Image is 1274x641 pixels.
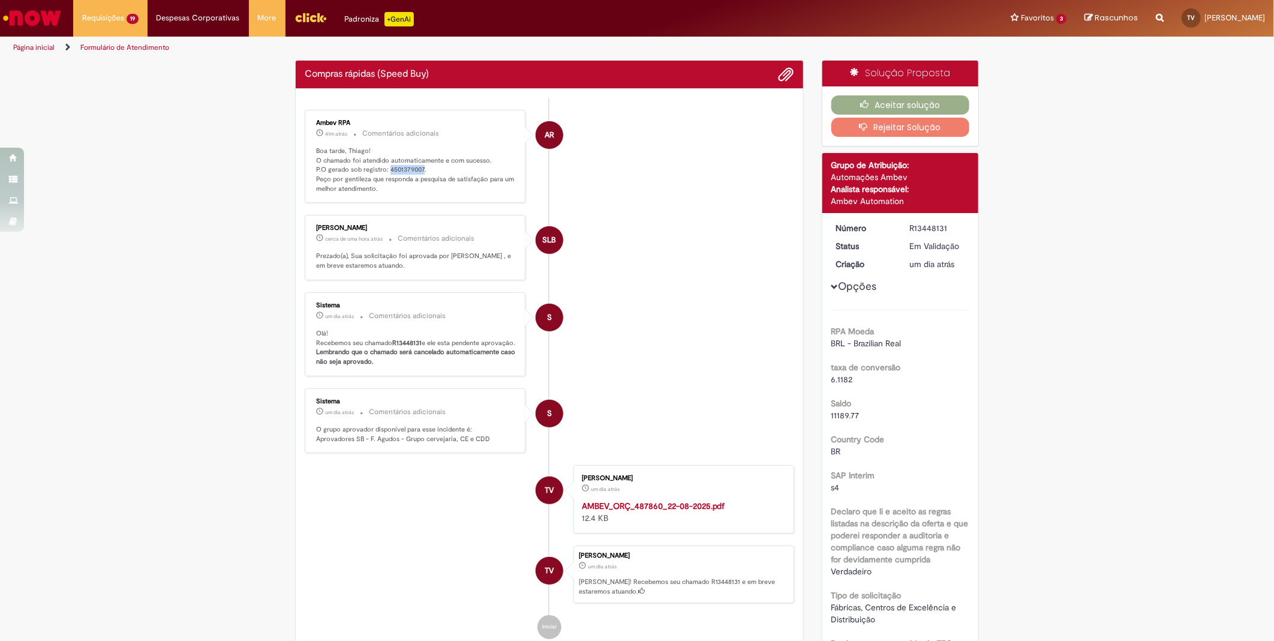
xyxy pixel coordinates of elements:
li: Thiago Gaspari Vanni [305,546,794,603]
p: +GenAi [384,12,414,26]
time: 26/08/2025 12:23:37 [325,313,354,320]
div: 26/08/2025 12:23:25 [909,258,965,270]
span: s4 [831,482,840,493]
small: Comentários adicionais [369,407,446,417]
dt: Criação [827,258,901,270]
time: 26/08/2025 12:23:35 [325,409,354,416]
b: R13448131 [392,339,422,348]
time: 27/08/2025 13:22:17 [325,235,383,242]
span: BRL - Brazilian Real [831,338,902,349]
p: Prezado(a), Sua solicitação foi aprovada por [PERSON_NAME] , e em breve estaremos atuando. [316,251,516,270]
b: Tipo de solicitação [831,590,902,601]
span: TV [545,556,554,585]
time: 26/08/2025 12:23:20 [591,486,620,493]
div: Ambev RPA [536,121,563,149]
span: Verdadeiro [831,566,872,577]
a: Formulário de Atendimento [80,43,169,52]
div: 12.4 KB [582,500,782,524]
b: Declaro que li e aceito as regras listadas na descrição da oferta e que poderei responder a audit... [831,506,969,565]
span: cerca de uma hora atrás [325,235,383,242]
button: Rejeitar Solução [831,118,970,137]
b: Country Code [831,434,885,445]
span: BR [831,446,841,457]
span: um dia atrás [325,409,354,416]
div: Thiago Gaspari Vanni [536,477,563,504]
span: TV [1188,14,1195,22]
small: Comentários adicionais [369,311,446,321]
small: Comentários adicionais [362,128,439,139]
span: Fábricas, Centros de Excelência e Distribuição [831,602,959,625]
span: 3 [1056,14,1066,24]
b: taxa de conversão [831,362,901,373]
span: Favoritos [1021,12,1054,24]
time: 26/08/2025 12:23:25 [909,259,954,269]
p: [PERSON_NAME]! Recebemos seu chamado R13448131 e em breve estaremos atuando. [579,577,788,596]
img: click_logo_yellow_360x200.png [295,8,327,26]
div: Solução Proposta [822,61,979,86]
a: Rascunhos [1084,13,1138,24]
b: SAP Interim [831,470,875,481]
span: [PERSON_NAME] [1204,13,1265,23]
span: um dia atrás [591,486,620,493]
dt: Número [827,222,901,234]
a: Página inicial [13,43,55,52]
span: um dia atrás [909,259,954,269]
span: SLB [542,226,556,254]
b: Saldo [831,398,852,409]
div: [PERSON_NAME] [579,552,788,559]
button: Aceitar solução [831,95,970,115]
span: 41m atrás [325,130,347,137]
div: Sistema [316,302,516,309]
time: 27/08/2025 14:05:35 [325,130,347,137]
div: Ambev RPA [316,119,516,127]
p: Boa tarde, Thiago! O chamado foi atendido automaticamente e com sucesso. P.O gerado sob registro:... [316,146,516,194]
span: um dia atrás [325,313,354,320]
div: [PERSON_NAME] [316,224,516,232]
div: Sistema [316,398,516,405]
span: 6.1182 [831,374,853,385]
h2: Compras rápidas (Speed Buy) Histórico de tíquete [305,69,429,80]
dt: Status [827,240,901,252]
span: AR [545,121,554,149]
a: AMBEV_ORÇ_487860_22-08-2025.pdf [582,501,725,511]
div: Sandro Luiz Batista Pires [536,226,563,254]
div: System [536,304,563,331]
button: Adicionar anexos [779,67,794,82]
div: Ambev Automation [831,195,970,207]
div: R13448131 [909,222,965,234]
b: Lembrando que o chamado será cancelado automaticamente caso não seja aprovado. [316,348,517,366]
span: TV [545,476,554,505]
span: Requisições [82,12,124,24]
div: Em Validação [909,240,965,252]
small: Comentários adicionais [398,233,474,244]
span: S [547,399,552,428]
div: Analista responsável: [831,183,970,195]
div: Padroniza [345,12,414,26]
span: More [258,12,277,24]
span: S [547,303,552,332]
span: 11189.77 [831,410,860,421]
p: Olá! Recebemos seu chamado e ele esta pendente aprovação. [316,329,516,367]
time: 26/08/2025 12:23:25 [588,563,617,570]
img: ServiceNow [1,6,63,30]
span: Rascunhos [1095,12,1138,23]
span: um dia atrás [588,563,617,570]
ul: Trilhas de página [9,37,840,59]
div: [PERSON_NAME] [582,475,782,482]
b: RPA Moeda [831,326,875,337]
span: 19 [127,14,139,24]
div: Grupo de Atribuição: [831,159,970,171]
div: Automações Ambev [831,171,970,183]
span: Despesas Corporativas [157,12,240,24]
div: System [536,400,563,427]
p: O grupo aprovador disponível para esse incidente é: Aprovadores SB - F. Agudos - Grupo cervejaria... [316,425,516,444]
div: Thiago Gaspari Vanni [536,557,563,585]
